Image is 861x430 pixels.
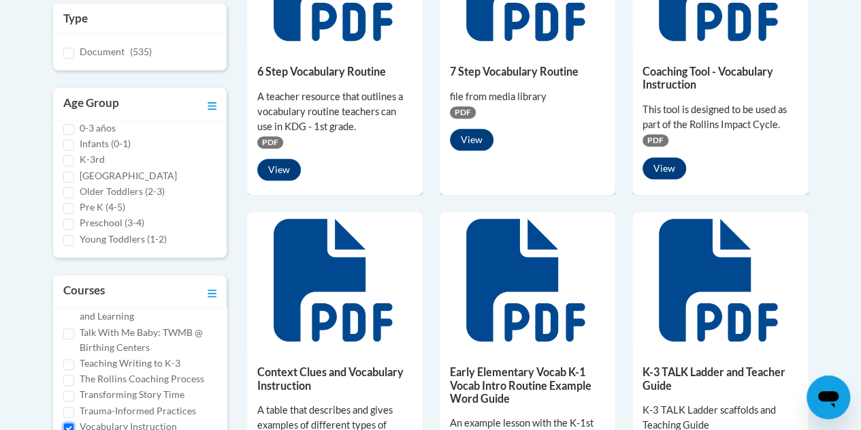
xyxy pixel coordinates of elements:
label: Talk With Me Baby: TWMB @ Birthing Centers [80,325,216,355]
label: Talk With Me Baby Early Care and Learning [80,294,216,324]
label: Young Toddlers (1-2) [80,232,167,247]
h3: Courses [63,282,105,301]
div: This tool is designed to be used as part of the Rollins Impact Cycle. [643,102,798,132]
span: Document [80,46,125,57]
h5: 6 Step Vocabulary Routine [257,65,412,78]
h5: 7 Step Vocabulary Routine [450,65,605,78]
label: 0-3 años [80,121,116,136]
label: Teaching Writing to K-3 [80,356,180,371]
label: [GEOGRAPHIC_DATA] [80,168,177,183]
div: A teacher resource that outlines a vocabulary routine teachers can use in KDG - 1st grade. [257,89,412,134]
h5: Context Clues and Vocabulary Instruction [257,365,412,392]
a: Toggle collapse [208,95,216,114]
h3: Age Group [63,95,119,114]
div: file from media library [450,89,605,104]
label: Older Toddlers (2-3) [80,184,165,199]
label: The Rollins Coaching Process [80,371,204,386]
label: Preschool (3-4) [80,215,144,230]
h3: Type [63,10,216,27]
label: Transforming Story Time [80,387,184,402]
button: View [643,157,686,179]
label: K-3rd [80,152,105,167]
label: Trauma-Informed Practices [80,403,196,418]
h5: Early Elementary Vocab K-1 Vocab Intro Routine Example Word Guide [450,365,605,405]
label: Pre K (4-5) [80,200,125,215]
h5: Coaching Tool - Vocabulary Instruction [643,65,798,91]
button: View [450,129,493,151]
span: (535) [130,46,152,57]
span: PDF [450,106,476,119]
iframe: Button to launch messaging window [807,375,850,419]
label: Infants (0-1) [80,136,131,151]
h5: K-3 TALK Ladder and Teacher Guide [643,365,798,392]
span: PDF [643,134,668,147]
span: PDF [257,136,283,149]
button: View [257,159,301,181]
a: Toggle collapse [208,282,216,301]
